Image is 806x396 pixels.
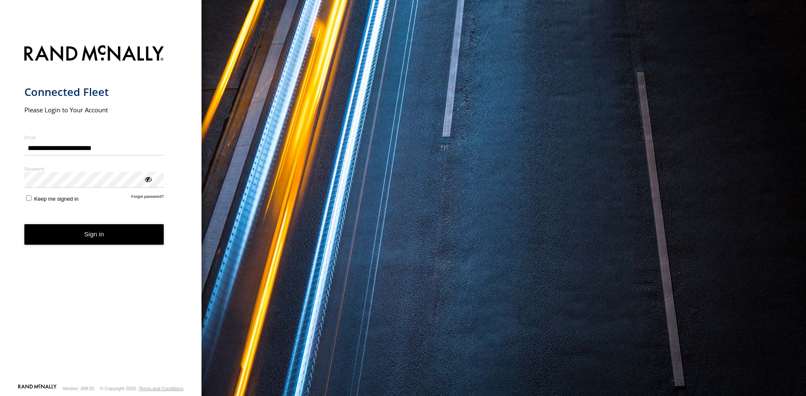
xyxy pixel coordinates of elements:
label: Email [24,134,164,140]
h1: Connected Fleet [24,85,164,99]
a: Forgot password? [131,194,164,202]
a: Visit our Website [18,384,57,393]
label: Password [24,166,164,172]
div: Version: 308.01 [63,386,94,391]
form: main [24,40,178,383]
div: ViewPassword [144,175,152,183]
input: Keep me signed in [26,195,31,201]
h2: Please Login to Your Account [24,106,164,114]
a: Terms and Conditions [139,386,183,391]
img: Rand McNally [24,44,164,65]
span: Keep me signed in [34,196,79,202]
button: Sign in [24,224,164,245]
div: © Copyright 2025 - [100,386,183,391]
